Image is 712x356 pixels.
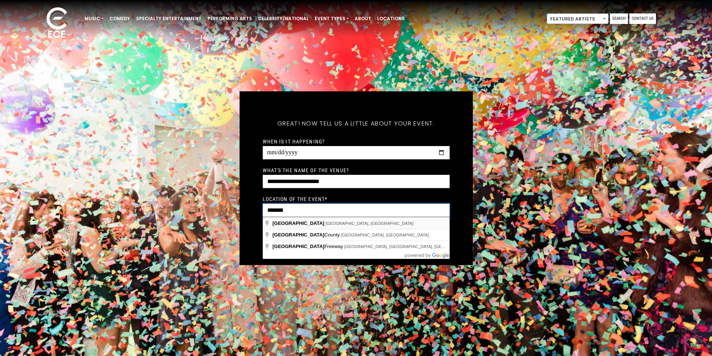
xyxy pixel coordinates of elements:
[312,12,352,25] a: Event Types
[272,232,341,238] span: County
[272,244,344,249] span: Freeway
[352,12,374,25] a: About
[38,5,75,41] img: ece_new_logo_whitev2-1.png
[326,221,413,226] span: [GEOGRAPHIC_DATA], [GEOGRAPHIC_DATA]
[272,220,324,226] span: [GEOGRAPHIC_DATA]
[263,167,349,173] label: What's the name of the venue?
[263,110,450,137] h5: Great! Now tell us a little about your event.
[629,13,656,24] a: Contact Us
[107,12,133,25] a: Comedy
[272,244,324,249] span: [GEOGRAPHIC_DATA]
[344,244,477,249] span: [GEOGRAPHIC_DATA], [GEOGRAPHIC_DATA], [GEOGRAPHIC_DATA]
[547,14,608,24] span: Featured Artists
[133,12,204,25] a: Specialty Entertainment
[255,12,312,25] a: Celebrity/National
[263,138,325,145] label: When is it happening?
[81,12,107,25] a: Music
[610,13,628,24] a: Search
[547,13,608,24] span: Featured Artists
[374,12,408,25] a: Locations
[263,195,328,202] label: Location of the event
[272,232,324,238] span: [GEOGRAPHIC_DATA]
[204,12,255,25] a: Performing Arts
[341,233,429,237] span: [GEOGRAPHIC_DATA], [GEOGRAPHIC_DATA]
